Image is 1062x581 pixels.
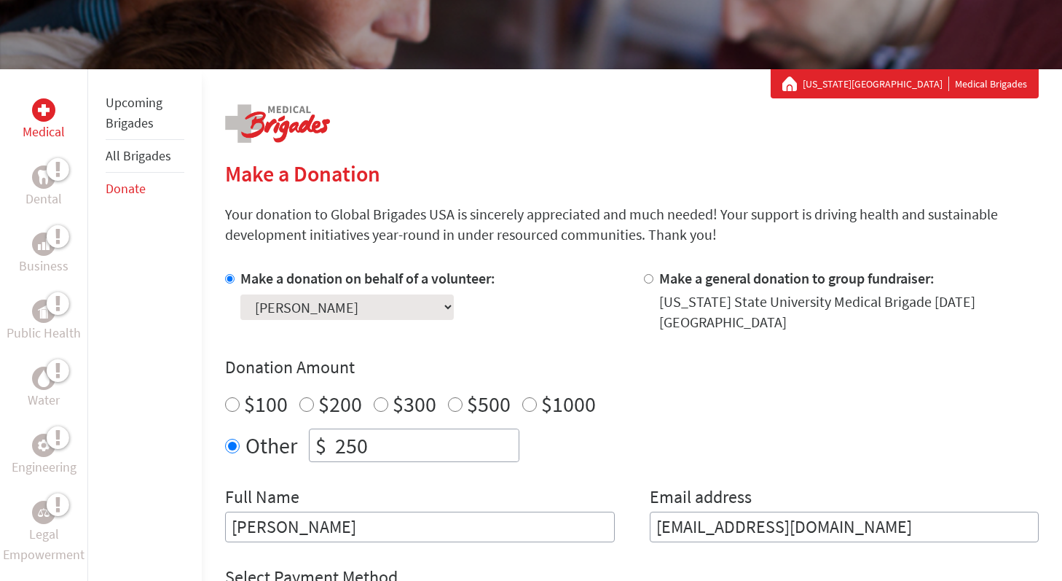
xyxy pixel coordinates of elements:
p: Engineering [12,457,76,477]
p: Legal Empowerment [3,524,84,565]
a: MedicalMedical [23,98,65,142]
input: Enter Full Name [225,512,614,542]
p: Water [28,390,60,410]
li: All Brigades [106,140,184,173]
a: Upcoming Brigades [106,94,162,131]
div: Engineering [32,434,55,457]
img: Water [38,370,50,386]
img: logo-medical.png [225,104,330,143]
p: Your donation to Global Brigades USA is sincerely appreciated and much needed! Your support is dr... [225,204,1039,245]
div: Water [32,367,55,390]
div: $ [310,429,332,461]
a: Legal EmpowermentLegal Empowerment [3,501,84,565]
p: Medical [23,122,65,142]
div: Dental [32,165,55,189]
div: Legal Empowerment [32,501,55,524]
img: Business [38,238,50,250]
label: Make a general donation to group fundraiser: [659,269,935,287]
img: Medical [38,104,50,116]
a: [US_STATE][GEOGRAPHIC_DATA] [803,77,949,91]
label: $300 [393,390,436,418]
div: Medical Brigades [782,77,1027,91]
h4: Donation Amount [225,356,1039,379]
div: Public Health [32,300,55,323]
a: EngineeringEngineering [12,434,76,477]
input: Enter Amount [332,429,519,461]
a: WaterWater [28,367,60,410]
label: Other [245,429,297,462]
p: Public Health [7,323,81,343]
a: BusinessBusiness [19,233,68,276]
div: [US_STATE] State University Medical Brigade [DATE] [GEOGRAPHIC_DATA] [659,292,1039,332]
img: Dental [38,170,50,184]
label: $1000 [541,390,596,418]
li: Upcoming Brigades [106,87,184,140]
label: $100 [244,390,288,418]
label: Make a donation on behalf of a volunteer: [240,269,495,287]
img: Engineering [38,440,50,451]
input: Your Email [650,512,1039,542]
li: Donate [106,173,184,205]
label: Email address [650,486,752,512]
a: Donate [106,180,146,197]
h2: Make a Donation [225,160,1039,187]
p: Business [19,256,68,276]
img: Public Health [38,304,50,319]
a: Public HealthPublic Health [7,300,81,343]
a: DentalDental [25,165,62,209]
div: Business [32,233,55,256]
a: All Brigades [106,147,171,164]
div: Medical [32,98,55,122]
label: $200 [318,390,362,418]
label: Full Name [225,486,299,512]
label: $500 [467,390,511,418]
p: Dental [25,189,62,209]
img: Legal Empowerment [38,508,50,517]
